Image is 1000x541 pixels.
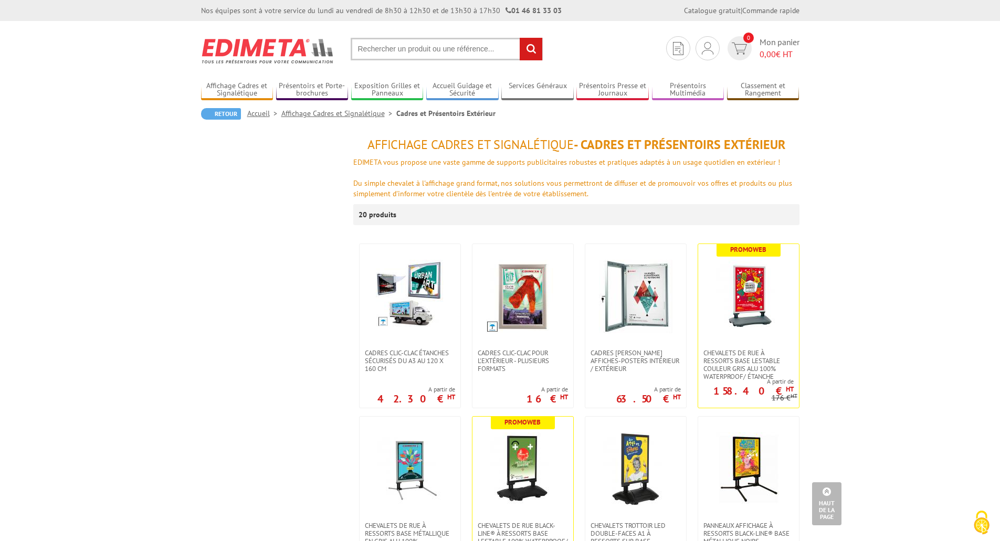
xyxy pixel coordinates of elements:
[727,81,799,99] a: Classement et Rangement
[201,5,562,16] div: Nos équipes sont à votre service du lundi au vendredi de 8h30 à 12h30 et de 13h30 à 17h30
[684,5,799,16] div: |
[703,349,794,380] span: Chevalets de rue à ressorts base lestable couleur Gris Alu 100% waterproof/ étanche
[599,432,672,506] img: Chevalets Trottoir LED double-faces A1 à ressorts sur base lestable.
[486,260,560,333] img: Cadres Clic-Clac pour l'extérieur - PLUSIEURS FORMATS
[527,385,568,394] span: A partir de
[713,388,794,394] p: 158.40 €
[376,260,444,328] img: Cadres Clic-Clac étanches sécurisés du A3 au 120 x 160 cm
[373,432,447,506] img: Chevalets de rue à ressorts base métallique en Gris Alu 100% WATERPROOF/ Étanches
[353,178,799,199] div: Du simple chevalet à l'affichage grand format, nos solutions vous permettront de diffuser et de p...
[652,81,724,99] a: Présentoirs Multimédia
[377,385,455,394] span: A partir de
[447,393,455,401] sup: HT
[712,260,785,333] img: Chevalets de rue à ressorts base lestable couleur Gris Alu 100% waterproof/ étanche
[812,482,841,525] a: Haut de la page
[360,349,460,373] a: Cadres Clic-Clac étanches sécurisés du A3 au 120 x 160 cm
[365,349,455,373] span: Cadres Clic-Clac étanches sécurisés du A3 au 120 x 160 cm
[367,136,574,153] span: Affichage Cadres et Signalétique
[969,510,995,536] img: Cookies (fenêtre modale)
[351,81,424,99] a: Exposition Grilles et Panneaux
[506,6,562,15] strong: 01 46 81 33 03
[281,109,396,118] a: Affichage Cadres et Signalétique
[760,36,799,60] span: Mon panier
[201,31,335,70] img: Edimeta
[698,349,799,380] a: Chevalets de rue à ressorts base lestable couleur Gris Alu 100% waterproof/ étanche
[732,43,747,55] img: devis rapide
[963,505,1000,541] button: Cookies (fenêtre modale)
[520,38,542,60] input: rechercher
[486,432,560,506] img: Chevalets de rue Black-Line® à ressorts base lestable 100% WATERPROOF/ Étanche
[599,260,672,333] img: Cadres vitrines affiches-posters intérieur / extérieur
[353,157,799,167] div: EDIMETA vous propose une vaste gamme de supports publicitaires robustes et pratiques adaptés à un...
[730,245,766,254] b: Promoweb
[201,81,273,99] a: Affichage Cadres et Signalétique
[585,349,686,373] a: Cadres [PERSON_NAME] affiches-posters intérieur / extérieur
[504,418,541,427] b: Promoweb
[760,48,799,60] span: € HT
[786,385,794,394] sup: HT
[353,138,799,152] h1: - Cadres et Présentoirs Extérieur
[712,432,785,506] img: Panneaux affichage à ressorts Black-Line® base métallique Noirs
[760,49,776,59] span: 0,00
[276,81,349,99] a: Présentoirs et Porte-brochures
[702,42,713,55] img: devis rapide
[791,392,797,399] sup: HT
[472,349,573,373] a: Cadres Clic-Clac pour l'extérieur - PLUSIEURS FORMATS
[743,33,754,43] span: 0
[616,385,681,394] span: A partir de
[359,204,398,225] p: 20 produits
[501,81,574,99] a: Services Généraux
[201,108,241,120] a: Retour
[742,6,799,15] a: Commande rapide
[560,393,568,401] sup: HT
[772,394,797,402] p: 176 €
[673,393,681,401] sup: HT
[351,38,543,60] input: Rechercher un produit ou une référence...
[426,81,499,99] a: Accueil Guidage et Sécurité
[591,349,681,373] span: Cadres [PERSON_NAME] affiches-posters intérieur / extérieur
[684,6,741,15] a: Catalogue gratuit
[247,109,281,118] a: Accueil
[673,42,683,55] img: devis rapide
[576,81,649,99] a: Présentoirs Presse et Journaux
[527,396,568,402] p: 16 €
[478,349,568,373] span: Cadres Clic-Clac pour l'extérieur - PLUSIEURS FORMATS
[698,377,794,386] span: A partir de
[616,396,681,402] p: 63.50 €
[377,396,455,402] p: 42.30 €
[396,108,496,119] li: Cadres et Présentoirs Extérieur
[725,36,799,60] a: devis rapide 0 Mon panier 0,00€ HT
